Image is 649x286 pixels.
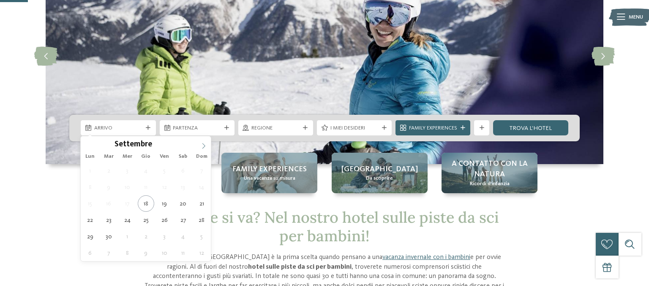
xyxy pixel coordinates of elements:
span: Settembre 17, 2025 [119,195,136,212]
input: Year [152,140,180,148]
span: Regione [251,124,300,132]
span: Settembre 1, 2025 [82,162,98,179]
span: Arrivo [94,124,142,132]
span: Settembre 13, 2025 [175,179,191,195]
span: Da scoprire [366,175,393,182]
span: Ricordi d’infanzia [470,180,510,188]
span: Ottobre 6, 2025 [82,245,98,261]
span: Settembre 21, 2025 [194,195,210,212]
span: Una vacanza su misura [244,175,295,182]
span: Settembre 15, 2025 [82,195,98,212]
span: Settembre 5, 2025 [156,162,173,179]
span: [GEOGRAPHIC_DATA] [341,164,418,175]
span: Settembre 6, 2025 [175,162,191,179]
span: Partenza [173,124,221,132]
span: Settembre 30, 2025 [101,228,117,245]
span: Family Experiences [409,124,457,132]
span: Ottobre 3, 2025 [156,228,173,245]
span: Ottobre 9, 2025 [138,245,154,261]
span: Family experiences [232,164,307,175]
a: Hotel sulle piste da sci per bambini: divertimento senza confini Family experiences Una vacanza s... [221,153,317,193]
span: Settembre 19, 2025 [156,195,173,212]
span: Settembre 22, 2025 [82,212,98,228]
span: Settembre 25, 2025 [138,212,154,228]
span: Settembre 27, 2025 [175,212,191,228]
span: Settembre 28, 2025 [194,212,210,228]
span: Dom [192,154,211,159]
span: Settembre 18, 2025 [138,195,154,212]
span: A contatto con la natura [449,159,530,180]
span: Settembre 10, 2025 [119,179,136,195]
span: Gio [136,154,155,159]
span: Ottobre 12, 2025 [194,245,210,261]
span: Ottobre 11, 2025 [175,245,191,261]
span: Mar [99,154,118,159]
span: Settembre 8, 2025 [82,179,98,195]
span: Ottobre 5, 2025 [194,228,210,245]
span: Settembre 4, 2025 [138,162,154,179]
span: Settembre 20, 2025 [175,195,191,212]
a: vacanza invernale con i bambini [382,254,470,261]
span: Mer [118,154,136,159]
span: Settembre 16, 2025 [101,195,117,212]
span: Settembre 29, 2025 [82,228,98,245]
span: Ven [155,154,174,159]
span: Settembre 7, 2025 [194,162,210,179]
span: Settembre 2, 2025 [101,162,117,179]
span: I miei desideri [330,124,379,132]
span: Dov’è che si va? Nel nostro hotel sulle piste da sci per bambini! [150,208,499,245]
span: Ottobre 2, 2025 [138,228,154,245]
span: Lun [81,154,99,159]
span: Sab [174,154,192,159]
span: Ottobre 10, 2025 [156,245,173,261]
span: Settembre 24, 2025 [119,212,136,228]
span: Settembre 23, 2025 [101,212,117,228]
span: Ottobre 8, 2025 [119,245,136,261]
a: Hotel sulle piste da sci per bambini: divertimento senza confini [GEOGRAPHIC_DATA] Da scoprire [332,153,428,193]
span: Settembre 11, 2025 [138,179,154,195]
span: Ottobre 4, 2025 [175,228,191,245]
span: Ottobre 7, 2025 [101,245,117,261]
strong: hotel sulle piste da sci per bambini [248,264,352,270]
span: Settembre 26, 2025 [156,212,173,228]
span: Ottobre 1, 2025 [119,228,136,245]
span: Settembre 9, 2025 [101,179,117,195]
span: Settembre [115,141,152,149]
a: trova l’hotel [493,120,568,135]
span: Settembre 14, 2025 [194,179,210,195]
span: Settembre 3, 2025 [119,162,136,179]
span: Settembre 12, 2025 [156,179,173,195]
a: Hotel sulle piste da sci per bambini: divertimento senza confini A contatto con la natura Ricordi... [442,153,537,193]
